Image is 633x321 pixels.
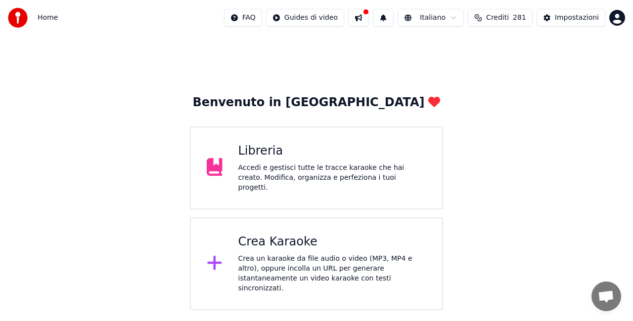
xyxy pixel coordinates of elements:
[193,95,441,111] div: Benvenuto in [GEOGRAPHIC_DATA]
[513,13,526,23] span: 281
[537,9,605,27] button: Impostazioni
[591,281,621,311] a: Aprire la chat
[238,143,427,159] div: Libreria
[238,254,427,293] div: Crea un karaoke da file audio o video (MP3, MP4 e altro), oppure incolla un URL per generare ista...
[224,9,262,27] button: FAQ
[38,13,58,23] span: Home
[238,163,427,193] div: Accedi e gestisci tutte le tracce karaoke che hai creato. Modifica, organizza e perfeziona i tuoi...
[555,13,599,23] div: Impostazioni
[266,9,344,27] button: Guides di video
[8,8,28,28] img: youka
[486,13,509,23] span: Crediti
[238,234,427,250] div: Crea Karaoke
[38,13,58,23] nav: breadcrumb
[468,9,533,27] button: Crediti281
